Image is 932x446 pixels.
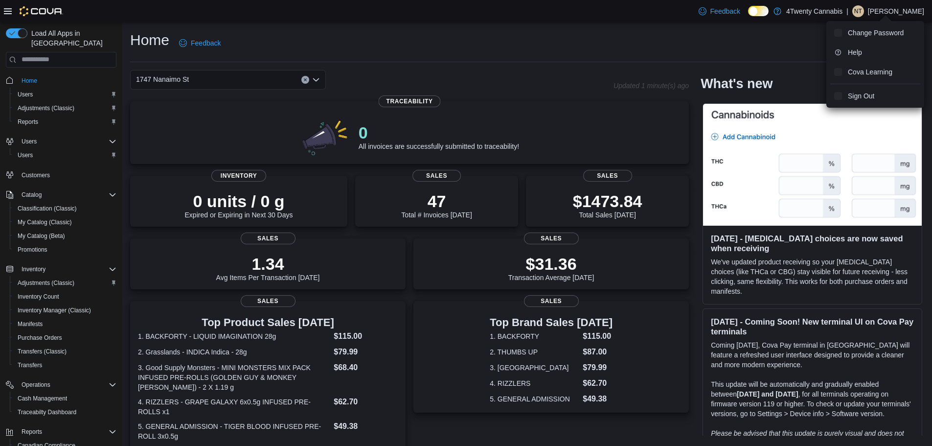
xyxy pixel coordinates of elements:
[490,378,579,388] dt: 4. RIZZLERS
[18,379,116,391] span: Operations
[10,405,120,419] button: Traceabilty Dashboard
[18,118,38,126] span: Reports
[711,257,914,296] p: We've updated product receiving so your [MEDICAL_DATA] choices (like THCa or CBG) stay visible fo...
[334,362,398,374] dd: $68.40
[14,318,46,330] a: Manifests
[848,47,862,57] span: Help
[18,169,54,181] a: Customers
[401,191,472,219] div: Total # Invoices [DATE]
[18,395,67,402] span: Cash Management
[10,243,120,257] button: Promotions
[130,30,169,50] h1: Home
[583,346,613,358] dd: $87.00
[14,102,78,114] a: Adjustments (Classic)
[18,189,116,201] span: Catalog
[737,390,798,398] strong: [DATE] and [DATE]
[18,408,76,416] span: Traceabilty Dashboard
[710,6,740,16] span: Feedback
[334,396,398,408] dd: $62.70
[22,381,50,389] span: Operations
[10,115,120,129] button: Reports
[18,246,47,254] span: Promotions
[2,378,120,392] button: Operations
[14,203,81,214] a: Classification (Classic)
[10,148,120,162] button: Users
[18,426,46,438] button: Reports
[18,151,33,159] span: Users
[2,135,120,148] button: Users
[868,5,924,17] p: [PERSON_NAME]
[490,347,579,357] dt: 2. THUMBS UP
[191,38,221,48] span: Feedback
[312,76,320,84] button: Open list of options
[14,393,116,404] span: Cash Management
[18,348,67,355] span: Transfers (Classic)
[10,202,120,215] button: Classification (Classic)
[10,304,120,317] button: Inventory Manager (Classic)
[583,377,613,389] dd: $62.70
[490,363,579,373] dt: 3. [GEOGRAPHIC_DATA]
[10,215,120,229] button: My Catalog (Classic)
[14,305,95,316] a: Inventory Manager (Classic)
[573,191,642,211] p: $1473.84
[14,291,63,303] a: Inventory Count
[508,254,594,282] div: Transaction Average [DATE]
[216,254,320,274] p: 1.34
[241,233,296,244] span: Sales
[300,117,351,156] img: 0
[14,359,46,371] a: Transfers
[701,76,773,92] h2: What's new
[846,5,848,17] p: |
[14,230,69,242] a: My Catalog (Beta)
[14,406,80,418] a: Traceabilty Dashboard
[583,330,613,342] dd: $115.00
[14,89,116,100] span: Users
[18,169,116,181] span: Customers
[786,5,842,17] p: 4Twenty Cannabis
[2,168,120,182] button: Customers
[18,263,49,275] button: Inventory
[138,347,330,357] dt: 2. Grasslands - INDICA Indica - 28g
[848,91,874,101] span: Sign Out
[185,191,293,211] p: 0 units / 0 g
[18,218,72,226] span: My Catalog (Classic)
[14,332,66,344] a: Purchase Orders
[18,279,74,287] span: Adjustments (Classic)
[138,422,330,441] dt: 5. GENERAL ADMISSION - TIGER BLOOD INFUSED PRE-ROLL 3x0.5g
[830,45,920,60] button: Help
[14,149,37,161] a: Users
[379,95,441,107] span: Traceability
[854,5,862,17] span: NT
[14,244,116,256] span: Promotions
[14,406,116,418] span: Traceabilty Dashboard
[359,123,519,142] p: 0
[22,77,37,85] span: Home
[852,5,864,17] div: Natasha Troncoso
[14,203,116,214] span: Classification (Classic)
[22,265,45,273] span: Inventory
[490,317,613,329] h3: Top Brand Sales [DATE]
[10,88,120,101] button: Users
[14,291,116,303] span: Inventory Count
[583,170,632,182] span: Sales
[10,331,120,345] button: Purchase Orders
[830,25,920,41] button: Change Password
[18,104,74,112] span: Adjustments (Classic)
[14,393,71,404] a: Cash Management
[20,6,63,16] img: Cova
[14,346,116,357] span: Transfers (Classic)
[18,426,116,438] span: Reports
[18,91,33,98] span: Users
[301,76,309,84] button: Clear input
[711,317,914,336] h3: [DATE] - Coming Soon! New terminal UI on Cova Pay terminals
[334,421,398,432] dd: $49.38
[22,171,50,179] span: Customers
[14,332,116,344] span: Purchase Orders
[185,191,293,219] div: Expired or Expiring in Next 30 Days
[211,170,266,182] span: Inventory
[748,6,769,16] input: Dark Mode
[14,346,70,357] a: Transfers (Classic)
[136,73,189,85] span: 1747 Nanaimo St
[22,428,42,436] span: Reports
[14,359,116,371] span: Transfers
